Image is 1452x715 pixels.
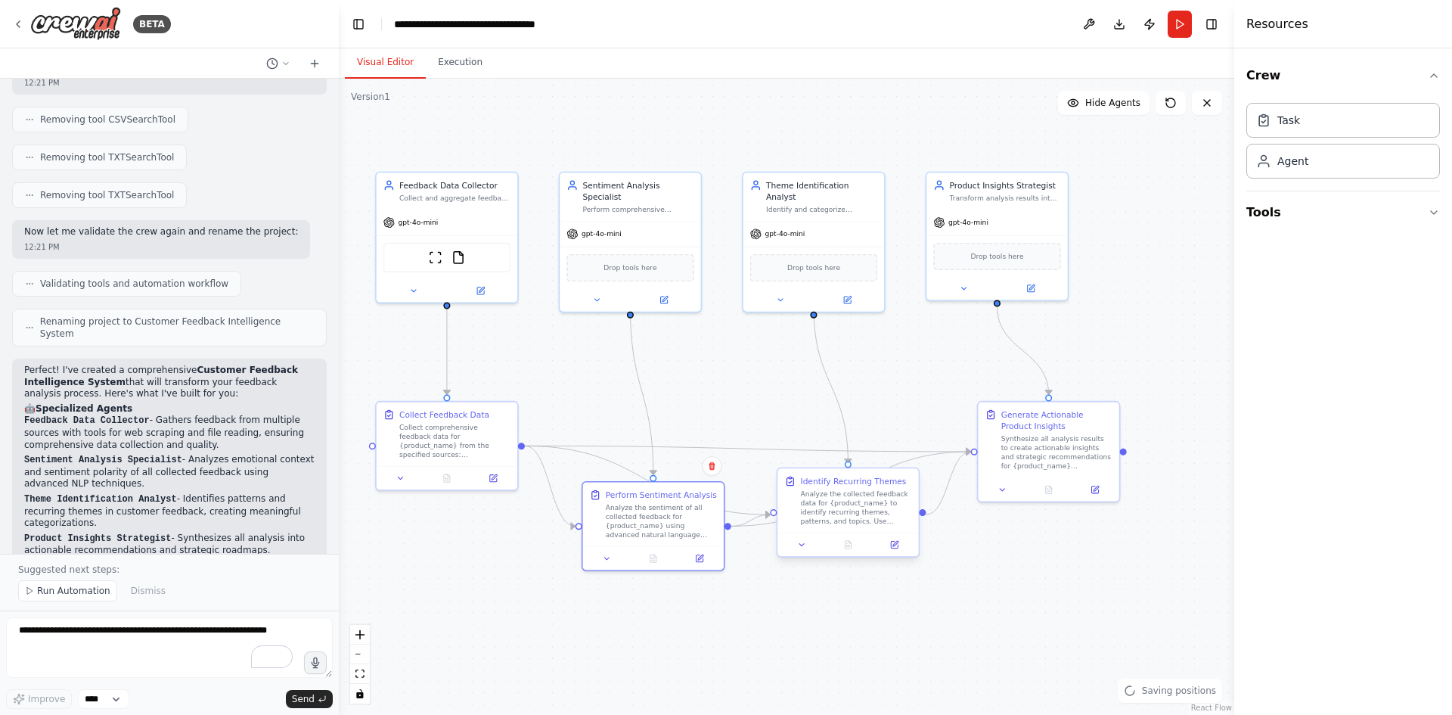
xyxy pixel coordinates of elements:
[1246,97,1440,191] div: Crew
[24,494,177,505] code: Theme Identification Analyst
[399,179,510,191] div: Feedback Data Collector
[30,7,121,41] img: Logo
[948,218,988,227] span: gpt-4o-mini
[801,490,912,527] div: Analyze the collected feedback data for {product_name} to identify recurring themes, patterns, an...
[40,189,174,201] span: Removing tool TXTSearchTool
[350,625,370,645] button: zoom in
[765,229,805,238] span: gpt-4o-mini
[970,250,1023,262] span: Drop tools here
[37,585,110,597] span: Run Automation
[787,262,840,273] span: Drop tools here
[24,533,171,544] code: Product Insights Strategist
[525,440,770,521] g: Edge from 05fc8085-5cc7-469f-859f-a0bf8b695ce7 to 060fe067-c47a-4f7a-a94e-23e236ea01ee
[451,250,465,264] img: FileReadTool
[302,54,327,73] button: Start a new chat
[350,625,370,704] div: React Flow controls
[286,690,333,708] button: Send
[1246,15,1308,33] h4: Resources
[625,307,659,475] g: Edge from 64a49048-d6aa-4ce8-a8d9-ef00039ec163 to 9be1b89c-3768-4419-be64-bba810402cc7
[345,47,426,79] button: Visual Editor
[292,693,315,705] span: Send
[40,151,174,163] span: Removing tool TXTSearchTool
[24,415,315,451] p: - Gathers feedback from multiple sources with tools for web scraping and file reading, ensuring c...
[399,194,510,203] div: Collect and aggregate feedback data from multiple sources including {data_sources} for {product_n...
[441,309,452,395] g: Edge from 6b9d373b-73b9-478a-a422-f94bc6d0f9c5 to 05fc8085-5cc7-469f-859f-a0bf8b695ce7
[24,415,150,426] code: Feedback Data Collector
[998,281,1063,295] button: Open in side panel
[24,454,315,490] p: - Analyzes emotional context and sentiment polarity of all collected feedback using advanced NLP ...
[950,179,1061,191] div: Product Insights Strategist
[742,172,885,312] div: Theme Identification AnalystIdentify and categorize recurring themes, patterns, and topics in cus...
[6,617,333,678] textarea: To enrich screen reader interactions, please activate Accessibility in Grammarly extension settings
[350,664,370,684] button: fit view
[1277,154,1308,169] div: Agent
[559,172,702,312] div: Sentiment Analysis SpecialistPerform comprehensive sentiment analysis on collected feedback for {...
[824,538,872,552] button: No output available
[777,470,920,560] div: Identify Recurring ThemesAnalyze the collected feedback data for {product_name} to identify recur...
[1085,97,1140,109] span: Hide Agents
[28,693,65,705] span: Improve
[398,218,438,227] span: gpt-4o-mini
[629,552,678,565] button: No output available
[350,645,370,664] button: zoom out
[24,226,298,238] p: Now let me validate the crew again and rename the project:
[926,446,970,521] g: Edge from 060fe067-c47a-4f7a-a94e-23e236ea01ee to 7e3edf68-371a-45ee-a509-19a0ce6889b5
[350,684,370,704] button: toggle interactivity
[606,490,717,501] div: Perform Sentiment Analysis
[429,250,442,264] img: ScrapeWebsiteTool
[1025,483,1073,496] button: No output available
[304,651,327,674] button: Click to speak your automation idea
[525,440,971,458] g: Edge from 05fc8085-5cc7-469f-859f-a0bf8b695ce7 to 7e3edf68-371a-45ee-a509-19a0ce6889b5
[1142,685,1216,697] span: Saving positions
[18,564,321,576] p: Suggested next steps:
[631,293,697,306] button: Open in side panel
[351,91,390,103] div: Version 1
[123,580,173,602] button: Dismiss
[24,403,315,415] h2: 🤖
[1201,14,1222,35] button: Hide right sidebar
[18,580,117,602] button: Run Automation
[133,15,171,33] div: BETA
[766,205,877,214] div: Identify and categorize recurring themes, patterns, and topics in customer feedback for {product_...
[24,365,298,387] strong: Customer Feedback Intelligence System
[1075,483,1115,496] button: Open in side panel
[583,179,694,202] div: Sentiment Analysis Specialist
[1246,54,1440,97] button: Crew
[603,262,656,273] span: Drop tools here
[808,307,854,464] g: Edge from 28213b5b-b105-4ff9-9e9e-6879483c168f to 060fe067-c47a-4f7a-a94e-23e236ea01ee
[1246,191,1440,234] button: Tools
[6,689,72,709] button: Improve
[977,401,1120,502] div: Generate Actionable Product InsightsSynthesize all analysis results to create actionable insights...
[875,538,914,552] button: Open in side panel
[399,423,510,460] div: Collect comprehensive feedback data for {product_name} from the specified sources: {data_sources}...
[375,401,518,491] div: Collect Feedback DataCollect comprehensive feedback data for {product_name} from the specified so...
[399,409,489,420] div: Collect Feedback Data
[24,533,315,557] p: - Synthesizes all analysis into actionable recommendations and strategic roadmaps.
[1277,113,1300,128] div: Task
[24,241,298,253] div: 12:21 PM
[131,585,166,597] span: Dismiss
[991,307,1054,395] g: Edge from 78f9ceb0-e8e3-4c0f-a86a-527b78067317 to 7e3edf68-371a-45ee-a509-19a0ce6889b5
[814,293,880,306] button: Open in side panel
[950,194,1061,203] div: Transform analysis results into actionable product insights and recommendations for {product_name...
[1191,704,1232,712] a: React Flow attribution
[1001,409,1112,431] div: Generate Actionable Product Insights
[260,54,296,73] button: Switch to previous chat
[394,17,564,32] nav: breadcrumb
[40,316,314,340] span: Renaming project to Customer Feedback Intelligence System
[606,503,717,540] div: Analyze the sentiment of all collected feedback for {product_name} using advanced natural languag...
[801,475,907,487] div: Identify Recurring Themes
[766,179,877,202] div: Theme Identification Analyst
[375,172,518,303] div: Feedback Data CollectorCollect and aggregate feedback data from multiple sources including {data_...
[40,113,175,126] span: Removing tool CSVSearchTool
[583,205,694,214] div: Perform comprehensive sentiment analysis on collected feedback for {product_name}, categorizing f...
[423,471,471,485] button: No output available
[1058,91,1149,115] button: Hide Agents
[582,229,622,238] span: gpt-4o-mini
[702,456,721,476] button: Delete node
[426,47,495,79] button: Execution
[525,440,576,532] g: Edge from 05fc8085-5cc7-469f-859f-a0bf8b695ce7 to 9be1b89c-3768-4419-be64-bba810402cc7
[926,172,1069,301] div: Product Insights StrategistTransform analysis results into actionable product insights and recomm...
[1001,434,1112,471] div: Synthesize all analysis results to create actionable insights and strategic recommendations for {...
[473,471,513,485] button: Open in side panel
